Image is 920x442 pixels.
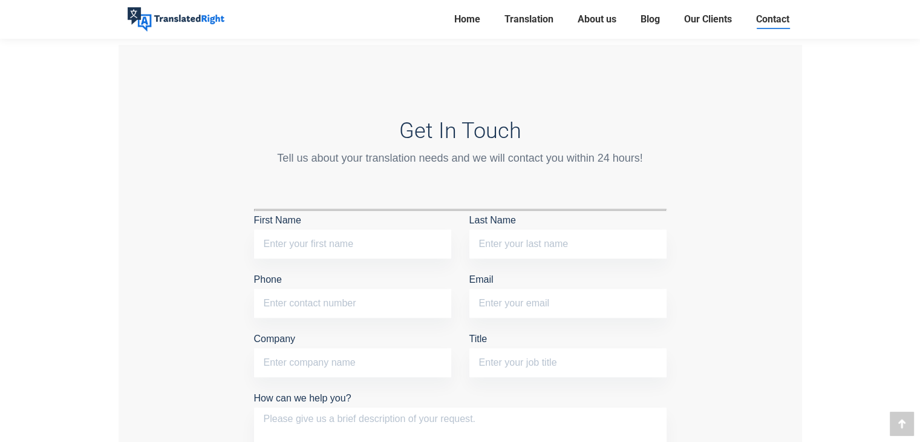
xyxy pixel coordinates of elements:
span: About us [578,13,616,25]
img: Translated Right [128,7,224,31]
input: Email [469,289,667,318]
label: First Name [254,215,451,249]
a: Our Clients [680,11,736,28]
input: Last Name [469,229,667,259]
label: Title [469,334,667,368]
div: Tell us about your translation needs and we will contact you within 24 hours! [254,150,667,167]
span: Our Clients [684,13,732,25]
input: First Name [254,229,451,259]
span: Home [454,13,480,25]
span: Translation [504,13,553,25]
a: Contact [752,11,793,28]
input: Title [469,348,667,377]
h3: Get In Touch [254,118,667,143]
a: Home [451,11,484,28]
span: Contact [756,13,789,25]
label: How can we help you? [254,393,667,421]
label: Last Name [469,215,667,249]
label: Phone [254,274,451,308]
span: Blog [641,13,660,25]
a: Blog [637,11,664,28]
label: Company [254,334,451,368]
a: About us [574,11,620,28]
a: Translation [501,11,557,28]
input: Phone [254,289,451,318]
label: Email [469,274,667,308]
input: Company [254,348,451,377]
